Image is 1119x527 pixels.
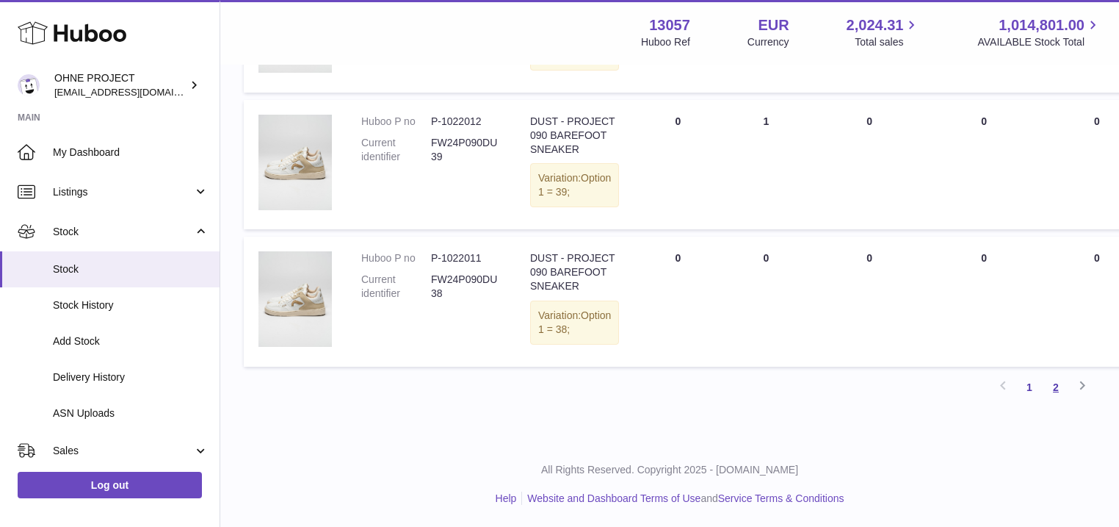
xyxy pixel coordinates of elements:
[361,136,431,164] dt: Current identifier
[53,406,209,420] span: ASN Uploads
[847,15,921,49] a: 2,024.31 Total sales
[810,100,929,229] td: 0
[53,334,209,348] span: Add Stock
[929,100,1039,229] td: 0
[53,185,193,199] span: Listings
[54,86,216,98] span: [EMAIL_ADDRESS][DOMAIN_NAME]
[530,115,619,157] div: DUST - PROJECT 090 BAREFOOT SNEAKER
[929,237,1039,366] td: 0
[634,100,722,229] td: 0
[1043,374,1069,401] a: 2
[649,15,690,35] strong: 13057
[53,225,193,239] span: Stock
[496,492,517,504] a: Help
[530,301,619,345] div: Variation:
[634,237,722,366] td: 0
[53,370,209,384] span: Delivery History
[999,15,1084,35] span: 1,014,801.00
[641,35,690,49] div: Huboo Ref
[431,115,501,129] dd: P-1022012
[258,115,332,210] img: product image
[361,251,431,265] dt: Huboo P no
[855,35,920,49] span: Total sales
[722,237,810,366] td: 0
[977,15,1101,49] a: 1,014,801.00 AVAILABLE Stock Total
[1094,115,1100,127] span: 0
[258,251,332,347] img: product image
[758,15,789,35] strong: EUR
[1094,252,1100,264] span: 0
[530,251,619,293] div: DUST - PROJECT 090 BAREFOOT SNEAKER
[232,463,1107,477] p: All Rights Reserved. Copyright 2025 - [DOMAIN_NAME]
[18,472,202,498] a: Log out
[361,115,431,129] dt: Huboo P no
[522,492,844,506] li: and
[847,15,904,35] span: 2,024.31
[1016,374,1043,401] a: 1
[538,309,611,335] span: Option 1 = 38;
[977,35,1101,49] span: AVAILABLE Stock Total
[431,136,501,164] dd: FW24P090DU39
[54,71,186,99] div: OHNE PROJECT
[527,492,700,504] a: Website and Dashboard Terms of Use
[53,298,209,312] span: Stock History
[53,146,209,159] span: My Dashboard
[431,251,501,265] dd: P-1022011
[18,74,40,96] img: internalAdmin-13057@internal.huboo.com
[718,492,844,504] a: Service Terms & Conditions
[530,163,619,207] div: Variation:
[53,444,193,458] span: Sales
[431,273,501,301] dd: FW24P090DU38
[722,100,810,229] td: 1
[361,273,431,301] dt: Current identifier
[810,237,929,366] td: 0
[53,262,209,276] span: Stock
[747,35,789,49] div: Currency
